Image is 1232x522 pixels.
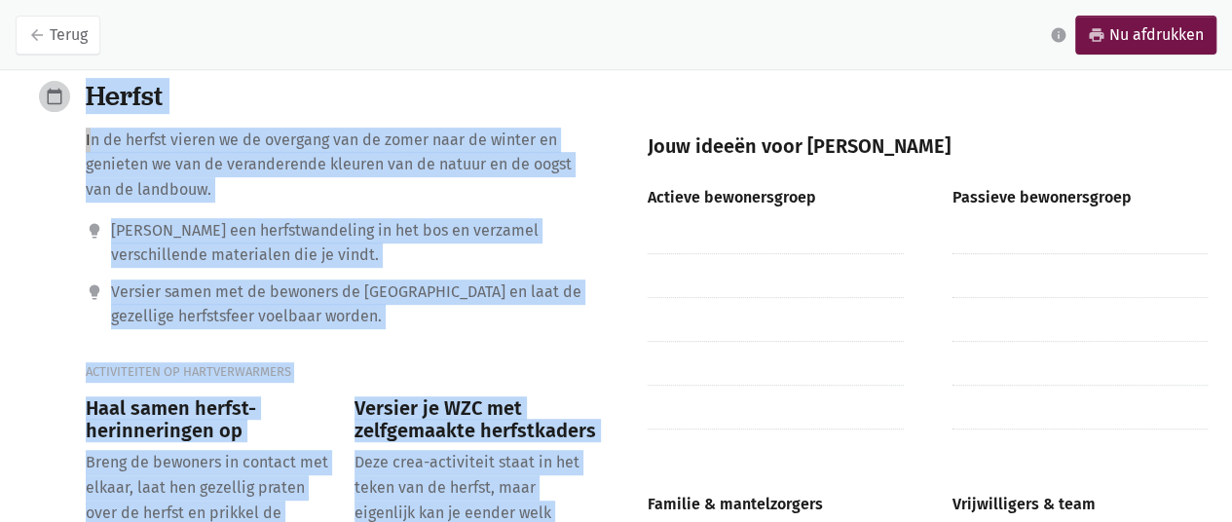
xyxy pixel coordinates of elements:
i: lightbulb [86,280,103,301]
h5: Jouw ideeën voor [PERSON_NAME] [648,89,1208,158]
p: [PERSON_NAME] een herfstwandeling in het bos en verzamel verschillende materialen die je vindt. [111,218,599,268]
i: print [1088,26,1105,44]
div: Herfst [86,81,583,112]
i: info [1050,26,1067,44]
i: lightbulb [86,218,103,240]
div: Versier je WZC met zelfgemaakte herfstkaders [355,397,599,442]
h6: Passieve bewonersgroep [952,189,1209,230]
i: calendar_today [46,88,63,105]
h6: Actieve bewonersgroep [648,189,904,230]
p: Versier samen met de bewoners de [GEOGRAPHIC_DATA] en laat de gezellige herfstsfeer voelbaar worden. [111,280,599,329]
a: arrow_backTerug [16,16,100,55]
div: Activiteiten op hartverwarmers [86,362,599,383]
div: Haal samen herfst-herinneringen op [86,397,330,442]
i: arrow_back [28,26,46,44]
p: In de herfst vieren we de overgang van de zomer naar de winter en genieten we van de veranderende... [86,128,599,203]
a: printNu afdrukken [1075,16,1216,55]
